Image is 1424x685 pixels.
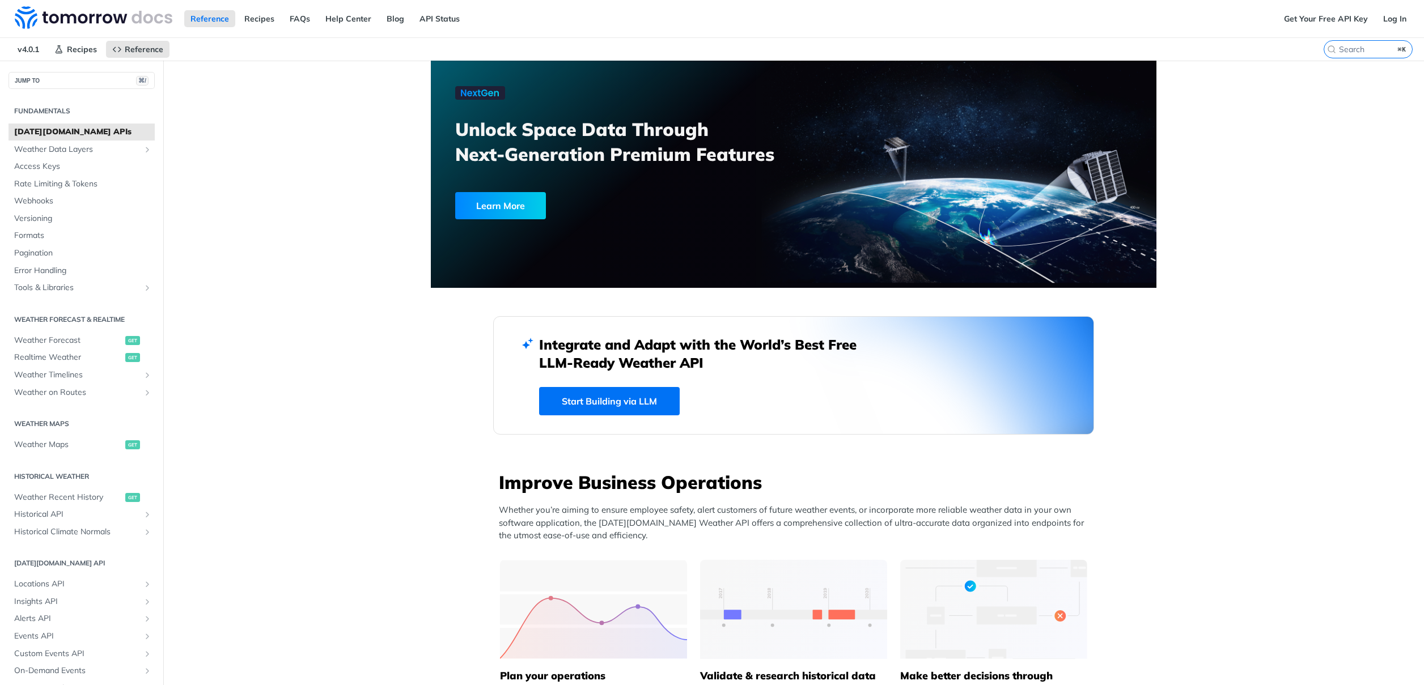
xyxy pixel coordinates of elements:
button: Show subpages for Locations API [143,580,152,589]
a: [DATE][DOMAIN_NAME] APIs [9,124,155,141]
span: Error Handling [14,265,152,276]
a: Weather Mapsget [9,436,155,453]
span: Alerts API [14,613,140,624]
span: Recipes [67,44,97,54]
span: Events API [14,631,140,642]
a: Weather Recent Historyget [9,489,155,506]
span: Historical API [14,509,140,520]
a: Weather Forecastget [9,332,155,349]
span: get [125,353,140,362]
a: Learn More [455,192,736,219]
a: Weather TimelinesShow subpages for Weather Timelines [9,367,155,384]
span: Formats [14,230,152,241]
a: On-Demand EventsShow subpages for On-Demand Events [9,662,155,679]
a: Custom Events APIShow subpages for Custom Events API [9,645,155,662]
a: Error Handling [9,262,155,279]
a: Weather Data LayersShow subpages for Weather Data Layers [9,141,155,158]
span: Locations API [14,578,140,590]
a: Insights APIShow subpages for Insights API [9,593,155,610]
span: Weather Forecast [14,335,122,346]
p: Whether you’re aiming to ensure employee safety, alert customers of future weather events, or inc... [499,504,1094,542]
img: NextGen [455,86,505,100]
span: Pagination [14,248,152,259]
a: FAQs [283,10,316,27]
span: get [125,336,140,345]
span: Versioning [14,213,152,224]
a: Blog [380,10,410,27]
span: [DATE][DOMAIN_NAME] APIs [14,126,152,138]
span: Realtime Weather [14,352,122,363]
a: Locations APIShow subpages for Locations API [9,576,155,593]
span: get [125,493,140,502]
a: Help Center [319,10,378,27]
img: a22d113-group-496-32x.svg [900,560,1087,659]
a: Reference [106,41,169,58]
h2: Weather Maps [9,419,155,429]
span: Insights API [14,596,140,607]
a: API Status [413,10,466,27]
a: Recipes [238,10,281,27]
svg: Search [1327,45,1336,54]
button: Show subpages for Historical Climate Normals [143,527,152,537]
span: Custom Events API [14,648,140,660]
a: Alerts APIShow subpages for Alerts API [9,610,155,627]
a: Rate Limiting & Tokens [9,176,155,193]
a: Versioning [9,210,155,227]
span: On-Demand Events [14,665,140,677]
a: Weather on RoutesShow subpages for Weather on Routes [9,384,155,401]
button: JUMP TO⌘/ [9,72,155,89]
h5: Plan your operations [500,669,687,683]
span: v4.0.1 [11,41,45,58]
button: Show subpages for Custom Events API [143,649,152,658]
a: Historical Climate NormalsShow subpages for Historical Climate Normals [9,524,155,541]
h2: [DATE][DOMAIN_NAME] API [9,558,155,568]
a: Log In [1377,10,1413,27]
h3: Improve Business Operations [499,470,1094,495]
a: Recipes [48,41,103,58]
h2: Fundamentals [9,106,155,116]
a: Pagination [9,245,155,262]
span: Weather Data Layers [14,144,140,155]
button: Show subpages for Weather Data Layers [143,145,152,154]
span: Weather Maps [14,439,122,450]
a: Formats [9,227,155,244]
span: Reference [125,44,163,54]
span: Historical Climate Normals [14,526,140,538]
a: Reference [184,10,235,27]
span: get [125,440,140,449]
button: Show subpages for Insights API [143,597,152,606]
a: Events APIShow subpages for Events API [9,628,155,645]
span: Access Keys [14,161,152,172]
button: Show subpages for Tools & Libraries [143,283,152,292]
img: 39565e8-group-4962x.svg [500,560,687,659]
a: Tools & LibrariesShow subpages for Tools & Libraries [9,279,155,296]
h2: Weather Forecast & realtime [9,314,155,325]
span: Weather on Routes [14,387,140,398]
h5: Validate & research historical data [700,669,887,683]
button: Show subpages for Events API [143,632,152,641]
h3: Unlock Space Data Through Next-Generation Premium Features [455,117,806,167]
a: Start Building via LLM [539,387,680,415]
span: Weather Recent History [14,492,122,503]
h2: Integrate and Adapt with the World’s Best Free LLM-Ready Weather API [539,335,874,372]
button: Show subpages for Weather Timelines [143,371,152,380]
span: ⌘/ [136,76,149,86]
a: Get Your Free API Key [1278,10,1374,27]
span: Rate Limiting & Tokens [14,178,152,190]
button: Show subpages for Historical API [143,510,152,519]
img: Tomorrow.io Weather API Docs [15,6,172,29]
a: Realtime Weatherget [9,349,155,366]
a: Access Keys [9,158,155,175]
kbd: ⌘K [1395,44,1409,55]
div: Learn More [455,192,546,219]
span: Webhooks [14,195,152,207]
button: Show subpages for On-Demand Events [143,666,152,675]
h2: Historical Weather [9,471,155,482]
button: Show subpages for Alerts API [143,614,152,623]
a: Webhooks [9,193,155,210]
button: Show subpages for Weather on Routes [143,388,152,397]
a: Historical APIShow subpages for Historical API [9,506,155,523]
img: 13d7ca0-group-496-2.svg [700,560,887,659]
span: Tools & Libraries [14,282,140,293]
span: Weather Timelines [14,369,140,381]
